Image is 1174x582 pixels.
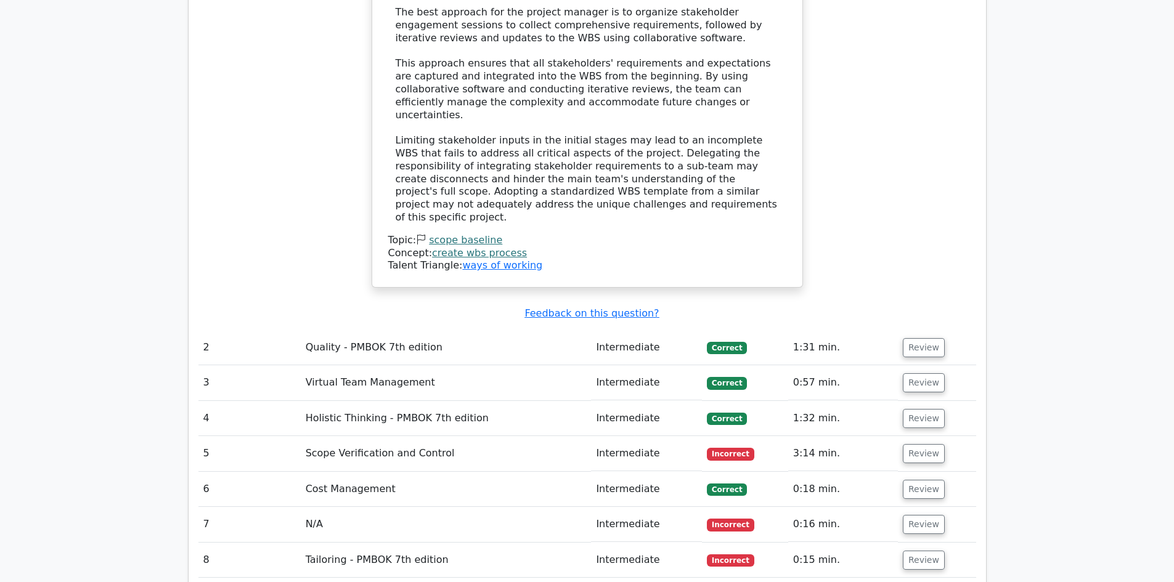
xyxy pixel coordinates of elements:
a: create wbs process [432,247,527,259]
button: Review [903,551,945,570]
span: Correct [707,483,747,496]
td: 6 [198,472,301,507]
td: 4 [198,401,301,436]
td: 0:57 min. [788,365,898,400]
td: Intermediate [591,543,702,578]
td: Quality - PMBOK 7th edition [301,330,592,365]
td: 0:18 min. [788,472,898,507]
button: Review [903,338,945,357]
td: 0:16 min. [788,507,898,542]
td: Cost Management [301,472,592,507]
td: 1:31 min. [788,330,898,365]
td: Intermediate [591,472,702,507]
button: Review [903,409,945,428]
td: Virtual Team Management [301,365,592,400]
div: The best approach for the project manager is to organize stakeholder engagement sessions to colle... [396,6,779,224]
span: Incorrect [707,519,754,531]
td: Intermediate [591,507,702,542]
button: Review [903,480,945,499]
td: 2 [198,330,301,365]
td: Intermediate [591,401,702,436]
td: 3:14 min. [788,436,898,471]
td: Intermediate [591,436,702,471]
td: 1:32 min. [788,401,898,436]
span: Correct [707,377,747,389]
span: Correct [707,413,747,425]
div: Talent Triangle: [388,234,786,272]
a: scope baseline [429,234,502,246]
td: Holistic Thinking - PMBOK 7th edition [301,401,592,436]
td: 0:15 min. [788,543,898,578]
td: Intermediate [591,365,702,400]
button: Review [903,373,945,392]
td: Scope Verification and Control [301,436,592,471]
div: Concept: [388,247,786,260]
td: N/A [301,507,592,542]
span: Incorrect [707,448,754,460]
td: Tailoring - PMBOK 7th edition [301,543,592,578]
td: 5 [198,436,301,471]
td: 7 [198,507,301,542]
span: Incorrect [707,554,754,567]
span: Correct [707,342,747,354]
a: ways of working [462,259,542,271]
td: 3 [198,365,301,400]
td: 8 [198,543,301,578]
a: Feedback on this question? [524,307,659,319]
button: Review [903,444,945,463]
div: Topic: [388,234,786,247]
td: Intermediate [591,330,702,365]
button: Review [903,515,945,534]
